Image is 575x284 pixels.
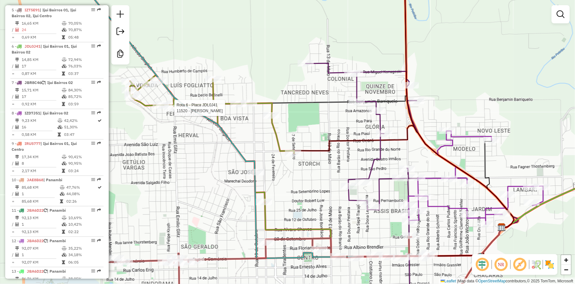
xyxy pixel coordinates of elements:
a: Zoom out [561,265,571,275]
span: JBA6D22 [27,269,44,274]
span: | Panambi [47,238,66,243]
em: Rota exportada [97,178,101,182]
span: 11 - [12,208,66,213]
span: JBR8C46 [25,80,41,85]
td: 03:47 [64,131,97,138]
td: 92,07 KM [21,259,61,266]
td: 0,58 KM [21,131,57,138]
i: Tempo total em rota [60,199,63,203]
i: Total de Atividades [15,253,19,257]
span: JBA6D22 [27,238,44,243]
span: | Ijui Bairros 01, Ijui Bairros 02 [12,44,77,54]
td: 16,65 KM [21,20,61,27]
span: JDL0J41 [25,44,40,49]
span: + [564,256,569,264]
a: OpenStreetMap [479,279,506,283]
td: 10,69% [68,215,101,221]
i: % de utilização da cubagem [58,125,62,129]
td: 35,22% [68,245,101,252]
img: Exibir/Ocultar setores [545,259,555,270]
td: 44,08% [66,191,97,197]
i: Total de Atividades [15,222,19,226]
i: % de utilização do peso [62,21,67,25]
i: Distância Total [15,58,19,62]
em: Rota exportada [97,269,101,273]
td: 42,42% [64,117,97,124]
em: Opções [91,239,95,243]
span: | Ijui Bairros 02 [40,111,68,115]
td: / [12,191,15,197]
i: Total de Atividades [15,161,19,165]
span: 5 - [12,7,76,18]
td: 15,71 KM [21,87,61,93]
td: 90,41% [68,154,101,160]
i: Distância Total [15,21,19,25]
i: Total de Atividades [15,95,19,99]
em: Rota exportada [97,44,101,48]
td: 92,13 KM [21,229,61,235]
em: Opções [91,208,95,212]
i: Total de Atividades [15,125,19,129]
td: 34,18% [68,252,101,258]
td: 51,30% [64,124,97,130]
i: Tempo total em rota [62,102,65,106]
td: 0,69 KM [21,34,61,41]
td: 17 [21,93,61,100]
span: IZD7J51 [25,111,40,115]
td: 03:59 [68,101,101,107]
td: = [12,101,15,107]
span: 9 - [12,141,77,152]
div: Map data © contributors,© 2025 TomTom, Microsoft [439,278,575,284]
span: − [564,266,569,274]
em: Rota exportada [97,208,101,212]
a: Exportar sessão [114,25,127,40]
em: Rota exportada [97,141,101,145]
i: Tempo total em rota [62,230,65,234]
td: 02:22 [68,229,101,235]
em: Rota exportada [97,8,101,12]
a: Exibir filtros [554,8,567,21]
em: Opções [91,269,95,273]
i: % de utilização do peso [58,119,62,123]
td: = [12,259,15,266]
td: 70,05% [68,20,101,27]
td: 17 [21,63,61,69]
i: % de utilização da cubagem [60,192,65,196]
td: = [12,70,15,77]
td: 16 [21,124,57,130]
em: Opções [91,178,95,182]
i: % de utilização da cubagem [62,222,67,226]
a: Nova sessão e pesquisa [114,8,127,22]
td: / [12,221,15,228]
td: = [12,198,15,205]
td: 2,17 KM [21,168,61,174]
span: 8 - [12,111,68,115]
i: % de utilização do peso [60,185,65,189]
td: 14,85 KM [21,56,61,63]
i: Tempo total em rota [62,72,65,76]
i: Total de Atividades [15,64,19,68]
td: = [12,168,15,174]
td: 0,92 KM [21,101,61,107]
td: 8 [21,160,61,167]
i: % de utilização do peso [62,155,67,159]
a: Criar modelo [114,47,127,62]
td: 24 [21,27,61,33]
td: 10,42% [68,221,101,228]
td: 76,03% [68,63,101,69]
i: Distância Total [15,246,19,250]
span: 6 - [12,44,77,54]
td: = [12,229,15,235]
i: % de utilização do peso [62,88,67,92]
td: 17,34 KM [21,154,61,160]
i: % de utilização da cubagem [62,161,67,165]
i: Distância Total [15,185,19,189]
i: % de utilização da cubagem [62,28,67,32]
i: Tempo total em rota [58,133,61,136]
td: 85,68 KM [21,198,60,205]
i: % de utilização do peso [62,246,67,250]
td: 02:26 [66,198,97,205]
i: Distância Total [15,88,19,92]
em: Rota exportada [97,80,101,84]
i: % de utilização da cubagem [62,253,67,257]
